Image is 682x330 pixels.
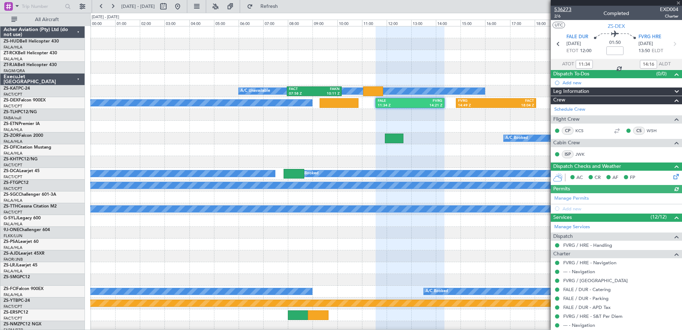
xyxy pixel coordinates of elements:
span: ZS-NMZ [4,322,20,326]
span: 536273 [554,6,571,13]
div: 06:00 [239,20,263,26]
div: 11:00 [362,20,387,26]
a: ZS-ETNPremier IA [4,122,40,126]
a: FVRG / HRE - Handling [563,242,612,248]
span: ZS-KAT [4,86,18,91]
a: Schedule Crew [554,106,585,113]
a: FVRG / [GEOGRAPHIC_DATA] [563,277,628,284]
a: FACT/CPT [4,104,22,109]
div: 16:00 [485,20,510,26]
a: FACT/CPT [4,186,22,191]
a: ZS-AJDLearjet 45XR [4,251,45,256]
span: ZS-DCA [4,169,19,173]
span: AC [576,174,583,181]
span: 01:50 [609,39,621,46]
div: Completed [604,10,629,17]
a: FALA/HLA [4,56,22,62]
span: FALE DUR [566,34,588,41]
div: 14:00 [436,20,460,26]
a: FAGM/QRA [4,68,25,74]
span: (12/12) [651,213,667,221]
a: FACT/CPT [4,174,22,180]
a: FLKK/LUN [4,233,22,239]
span: ZS-KHT [4,157,19,161]
div: 10:11 Z [314,91,340,96]
a: Manage Services [554,224,590,231]
div: FACT [289,87,314,92]
span: FP [630,174,635,181]
span: [DATE] - [DATE] [121,3,155,10]
div: 07:58 Z [289,91,314,96]
a: KCS [575,127,591,134]
a: FVRG / HRE - Navigation [563,260,616,266]
a: FACT/CPT [4,316,22,321]
button: Refresh [244,1,286,12]
span: ZS-HUD [4,39,20,44]
span: ZS-FCI [4,287,16,291]
a: FACT/CPT [4,304,22,309]
button: All Aircraft [8,14,77,25]
span: AF [612,174,618,181]
a: FALE / DUR - Parking [563,295,609,301]
div: A/C Unavailable [240,86,270,96]
div: A/C Booked [296,168,319,179]
span: CR [595,174,601,181]
span: Cabin Crew [553,139,580,147]
a: FALA/HLA [4,45,22,50]
span: All Aircraft [19,17,75,22]
div: 09:00 [312,20,337,26]
div: 03:00 [164,20,189,26]
div: 02:00 [140,20,164,26]
span: 9J-ONE [4,228,19,232]
span: [DATE] [566,40,581,47]
span: G-SYLJ [4,216,18,220]
span: Leg Information [553,87,589,96]
a: ZS-PSALearjet 60 [4,240,39,244]
div: Add new [563,80,678,86]
a: ZS-KATPC-24 [4,86,30,91]
span: ZS-DEX [608,22,625,30]
a: ZS-LRJLearjet 45 [4,263,37,267]
a: FALA/HLA [4,127,22,132]
span: 12:00 [580,47,591,55]
span: ZT-RCK [4,51,18,55]
span: ZS-FTG [4,181,18,185]
div: FAKN [314,87,340,92]
span: ZS-LRJ [4,263,17,267]
span: ZS-DFI [4,145,17,150]
a: FALE / DUR - Catering [563,286,611,292]
a: ZT-RCKBell Helicopter 430 [4,51,57,55]
div: 01:00 [115,20,140,26]
div: 14:21 Z [410,103,442,108]
a: ZS-YTBPC-24 [4,299,30,303]
a: ZS-ERSPC12 [4,310,28,315]
a: ZS-HUDBell Helicopter 430 [4,39,59,44]
span: ZT-RJA [4,63,17,67]
a: FALA/HLA [4,269,22,274]
div: 00:00 [91,20,115,26]
div: FALE [378,99,410,104]
span: ZS-PSA [4,240,18,244]
a: FALA/HLA [4,245,22,250]
div: [DATE] - [DATE] [92,14,119,20]
div: 08:00 [288,20,312,26]
span: ELDT [652,47,663,55]
span: ZS-YTB [4,299,18,303]
span: Dispatch [553,232,573,241]
a: FALA/HLA [4,198,22,203]
a: 9J-ONEChallenger 604 [4,228,50,232]
a: ZS-FTGPC12 [4,181,29,185]
a: ZS-NMZPC12 NGX [4,322,41,326]
span: ZS-SGC [4,192,19,197]
a: FALA/HLA [4,221,22,227]
div: 05:00 [214,20,239,26]
span: ZS-TLH [4,110,18,114]
span: ZS-ZOR [4,134,19,138]
div: 14:49 Z [458,103,496,108]
div: 12:00 [387,20,411,26]
span: FVRG HRE [638,34,661,41]
span: Charter [553,250,570,258]
a: --- - Navigation [563,322,595,328]
a: FAOR/JNB [4,257,23,262]
span: Crew [553,96,565,104]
